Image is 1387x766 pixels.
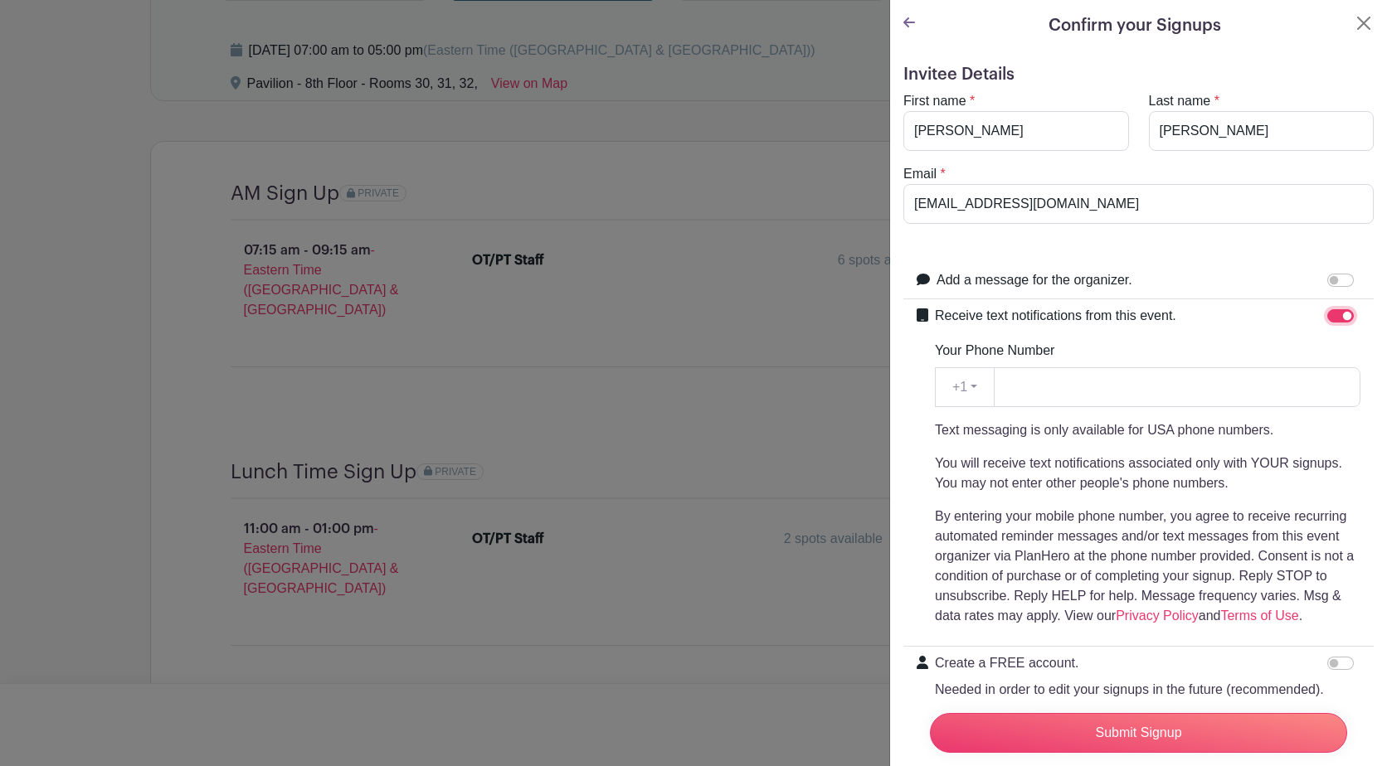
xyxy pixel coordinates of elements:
p: You will receive text notifications associated only with YOUR signups. You may not enter other pe... [935,453,1360,493]
label: Last name [1149,91,1211,111]
label: First name [903,91,966,111]
label: Your Phone Number [935,341,1054,361]
input: Submit Signup [930,713,1347,753]
p: By entering your mobile phone number, you agree to receive recurring automated reminder messages ... [935,507,1360,626]
a: Terms of Use [1220,608,1298,623]
button: +1 [935,367,995,407]
h5: Confirm your Signups [1049,13,1221,38]
label: Add a message for the organizer. [937,270,1132,290]
a: Privacy Policy [1116,608,1199,623]
p: Text messaging is only available for USA phone numbers. [935,420,1360,440]
button: Close [1354,13,1374,33]
p: Create a FREE account. [935,653,1324,673]
label: Email [903,164,937,184]
p: Needed in order to edit your signups in the future (recommended). [935,680,1324,700]
h5: Invitee Details [903,65,1374,85]
label: Receive text notifications from this event. [935,306,1176,326]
